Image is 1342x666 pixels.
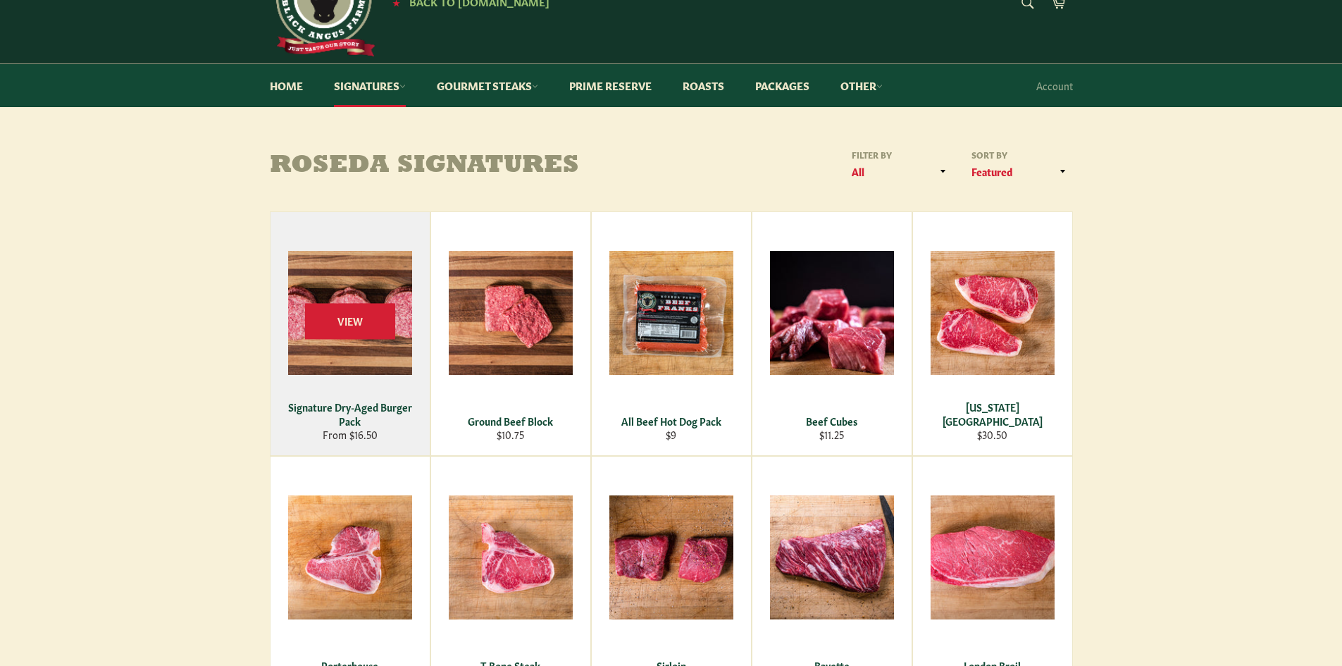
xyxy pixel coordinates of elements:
[288,495,412,619] img: Porterhouse
[440,428,581,441] div: $10.75
[430,211,591,456] a: Ground Beef Block Ground Beef Block $10.75
[423,64,552,107] a: Gourmet Steaks
[600,414,742,428] div: All Beef Hot Dog Pack
[752,211,912,456] a: Beef Cubes Beef Cubes $11.25
[761,414,902,428] div: Beef Cubes
[770,251,894,375] img: Beef Cubes
[609,251,733,375] img: All Beef Hot Dog Pack
[741,64,824,107] a: Packages
[270,152,671,180] h1: Roseda Signatures
[555,64,666,107] a: Prime Reserve
[1029,65,1080,106] a: Account
[440,414,581,428] div: Ground Beef Block
[609,495,733,619] img: Sirloin
[847,149,953,161] label: Filter by
[279,400,421,428] div: Signature Dry-Aged Burger Pack
[912,211,1073,456] a: New York Strip [US_STATE][GEOGRAPHIC_DATA] $30.50
[449,495,573,619] img: T-Bone Steak
[967,149,1073,161] label: Sort by
[600,428,742,441] div: $9
[921,428,1063,441] div: $30.50
[931,251,1055,375] img: New York Strip
[761,428,902,441] div: $11.25
[591,211,752,456] a: All Beef Hot Dog Pack All Beef Hot Dog Pack $9
[770,495,894,619] img: Bavette
[449,251,573,375] img: Ground Beef Block
[931,495,1055,619] img: London Broil
[921,400,1063,428] div: [US_STATE][GEOGRAPHIC_DATA]
[305,303,395,339] span: View
[256,64,317,107] a: Home
[320,64,420,107] a: Signatures
[669,64,738,107] a: Roasts
[270,211,430,456] a: Signature Dry-Aged Burger Pack Signature Dry-Aged Burger Pack From $16.50 View
[826,64,897,107] a: Other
